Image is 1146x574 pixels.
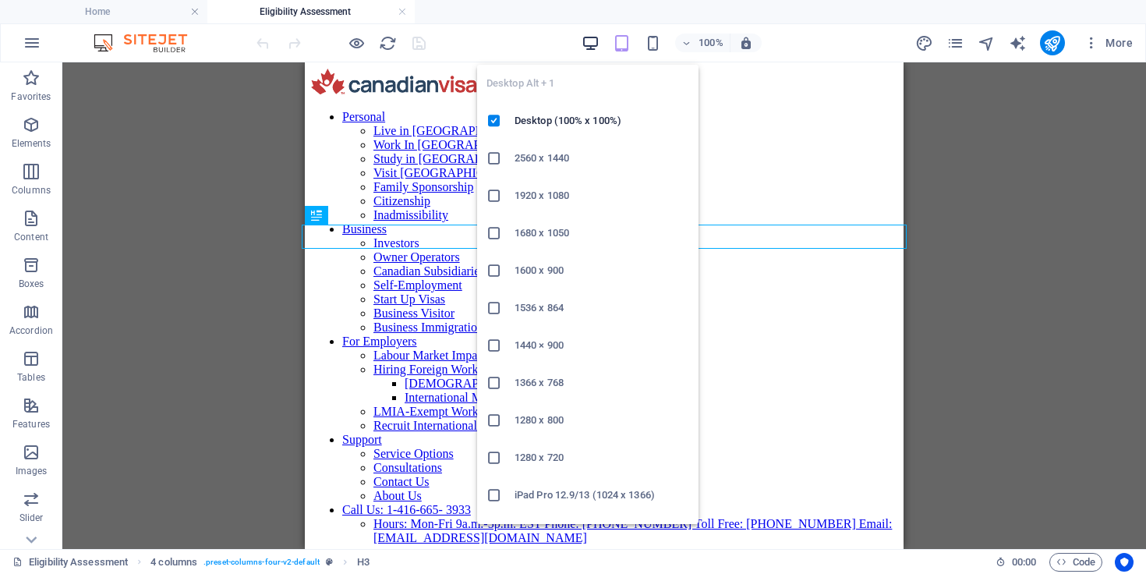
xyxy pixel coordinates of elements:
[915,34,933,52] i: Design (Ctrl+Alt+Y)
[1115,553,1134,572] button: Usercentrics
[515,523,689,542] h6: Galaxy Tab S9/S10 Ultra (1024 x 1366)
[739,36,753,50] i: On resize automatically adjust zoom level to fit chosen device.
[515,486,689,505] h6: iPad Pro 12.9/13 (1024 x 1366)
[978,34,996,52] i: Navigator
[1009,34,1027,52] i: AI Writer
[203,553,320,572] span: . preset-columns-four-v2-default
[1077,30,1139,55] button: More
[357,553,370,572] span: Click to select. Double-click to edit
[12,184,51,197] p: Columns
[996,553,1037,572] h6: Session time
[515,112,689,130] h6: Desktop (100% x 100%)
[16,465,48,477] p: Images
[515,374,689,392] h6: 1366 x 768
[347,34,366,52] button: Click here to leave preview mode and continue editing
[1043,34,1061,52] i: Publish
[19,512,44,524] p: Slider
[515,336,689,355] h6: 1440 × 900
[14,231,48,243] p: Content
[207,3,415,20] h4: Eligibility Assessment
[675,34,730,52] button: 100%
[1023,556,1025,568] span: :
[515,224,689,243] h6: 1680 x 1050
[946,34,964,52] i: Pages (Ctrl+Alt+S)
[515,149,689,168] h6: 2560 x 1440
[17,371,45,384] p: Tables
[978,34,996,52] button: navigator
[1084,35,1133,51] span: More
[90,34,207,52] img: Editor Logo
[378,34,397,52] button: reload
[699,34,723,52] h6: 100%
[9,324,53,337] p: Accordion
[12,553,128,572] a: Click to cancel selection. Double-click to open Pages
[1049,553,1102,572] button: Code
[1056,553,1095,572] span: Code
[150,553,197,572] span: Click to select. Double-click to edit
[12,137,51,150] p: Elements
[1012,553,1036,572] span: 00 00
[515,261,689,280] h6: 1600 x 900
[1009,34,1028,52] button: text_generator
[515,186,689,205] h6: 1920 x 1080
[12,418,50,430] p: Features
[946,34,965,52] button: pages
[515,299,689,317] h6: 1536 x 864
[326,558,333,566] i: This element is a customizable preset
[11,90,51,103] p: Favorites
[150,553,370,572] nav: breadcrumb
[1040,30,1065,55] button: publish
[515,411,689,430] h6: 1280 x 800
[515,448,689,467] h6: 1280 x 720
[915,34,934,52] button: design
[379,34,397,52] i: Reload page
[19,278,44,290] p: Boxes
